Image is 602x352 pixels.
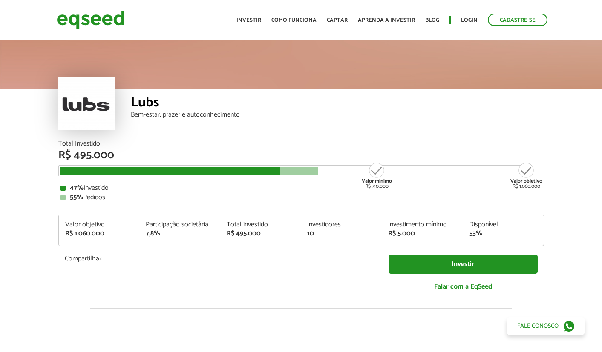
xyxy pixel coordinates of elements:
strong: 55% [70,192,83,203]
div: 53% [469,230,537,237]
div: R$ 1.060.000 [65,230,133,237]
div: Total Investido [58,140,544,147]
strong: Valor mínimo [362,177,392,185]
img: EqSeed [57,9,125,31]
div: Valor objetivo [65,221,133,228]
a: Blog [425,17,439,23]
a: Investir [389,255,538,274]
div: Disponível [469,221,537,228]
div: Total investido [227,221,295,228]
div: Investido [60,185,542,192]
div: R$ 495.000 [58,150,544,161]
div: Investidores [307,221,375,228]
div: R$ 495.000 [227,230,295,237]
a: Como funciona [271,17,317,23]
a: Cadastre-se [488,14,547,26]
div: Lubs [131,96,544,112]
a: Falar com a EqSeed [389,278,538,295]
a: Aprenda a investir [358,17,415,23]
a: Captar [327,17,348,23]
strong: Valor objetivo [510,177,542,185]
a: Investir [236,17,261,23]
div: Participação societária [146,221,214,228]
div: 7,8% [146,230,214,237]
strong: 47% [70,182,84,194]
div: R$ 710.000 [361,162,393,189]
p: Compartilhar: [65,255,376,263]
div: R$ 5.000 [388,230,456,237]
div: Investimento mínimo [388,221,456,228]
div: Bem-estar, prazer e autoconhecimento [131,112,544,118]
div: 10 [307,230,375,237]
div: R$ 1.060.000 [510,162,542,189]
a: Login [461,17,478,23]
a: Fale conosco [507,317,585,335]
div: Pedidos [60,194,542,201]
